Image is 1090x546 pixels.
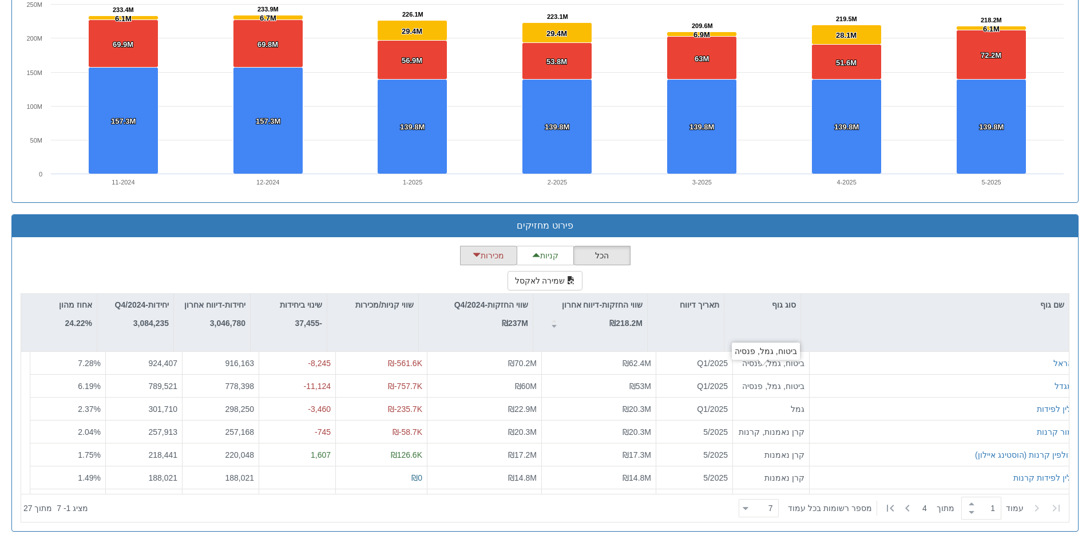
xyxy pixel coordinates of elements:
p: אחוז מהון [59,298,92,311]
div: קרן נאמנות [738,449,804,460]
div: קרן נאמנות, קרנות סל [738,426,804,437]
span: ₪70.2M [508,359,537,368]
div: 778,398 [187,380,254,391]
div: קרן נאמנות [738,472,804,483]
div: 7.28 % [35,358,101,369]
div: 220,048 [187,449,254,460]
tspan: 139.8M [979,123,1004,131]
button: ילין לפידות קרנות [1013,472,1073,483]
div: 188,021 [110,472,177,483]
tspan: 56.9M [402,56,422,65]
div: 5/2025 [661,426,728,437]
div: 257,913 [110,426,177,437]
span: ₪0 [411,473,422,482]
text: 100M [26,103,42,110]
p: יחידות-Q4/2024 [115,298,169,311]
div: 6.19 % [35,380,101,391]
tspan: 209.6M [692,22,713,29]
span: ₪126.6K [391,450,422,459]
div: 298,250 [187,403,254,414]
span: ₪20.3M [623,404,651,413]
tspan: 157.3M [111,117,136,125]
tspan: 69.9M [113,40,133,49]
div: 789,521 [110,380,177,391]
span: ₪20.3M [508,427,537,436]
button: דולפין קרנות (הוסטינג איילון) [975,449,1073,460]
span: 4 [922,502,937,514]
div: Q1/2025 [661,358,728,369]
div: 916,163 [187,358,254,369]
text: 250M [26,1,42,8]
button: שמירה לאקסל [508,271,583,290]
tspan: 69.8M [257,40,278,49]
div: 5/2025 [661,472,728,483]
p: שווי החזקות-Q4/2024 [454,298,528,311]
div: ביטוח, גמל, פנסיה [738,358,804,369]
strong: ₪237M [502,319,528,328]
text: 200M [26,35,42,42]
tspan: 29.4M [402,27,422,36]
div: 1,607 [264,449,331,460]
tspan: 233.4M [113,6,134,13]
tspan: 6.7M [260,14,276,22]
div: מור קרנות [1037,426,1073,437]
p: יחידות-דיווח אחרון [184,298,245,311]
tspan: 223.1M [547,13,568,20]
div: שם גוף [801,294,1069,316]
div: ‏ מתוך [734,496,1067,521]
span: ₪-58.7K [393,427,422,436]
strong: 3,084,235 [133,319,169,328]
span: ‏עמוד [1006,502,1024,514]
text: 3-2025 [692,179,712,186]
div: 924,407 [110,358,177,369]
button: הראל [1053,358,1073,369]
div: -8,245 [264,358,331,369]
span: ₪-235.7K [388,404,422,413]
span: ₪60M [515,381,537,390]
button: מגדל [1055,380,1073,391]
tspan: 233.9M [257,6,279,13]
tspan: 72.2M [981,51,1001,60]
span: ‏מספר רשומות בכל עמוד [788,502,872,514]
text: 1-2025 [403,179,422,186]
div: 188,021 [187,472,254,483]
strong: ₪218.2M [609,319,643,328]
text: 2-2025 [548,179,567,186]
tspan: 226.1M [402,11,423,18]
tspan: 139.8M [400,123,425,131]
div: -3,460 [264,403,331,414]
strong: 3,046,780 [210,319,245,328]
tspan: 6.1M [983,25,1000,33]
div: Q1/2025 [661,403,728,414]
tspan: 63M [695,54,709,63]
tspan: 157.3M [256,117,280,125]
tspan: 139.8M [689,123,714,131]
span: ₪20.3M [623,427,651,436]
button: ילין לפידות [1037,403,1073,414]
div: 1.49 % [35,472,101,483]
div: 5/2025 [661,449,728,460]
tspan: 218.2M [981,17,1002,23]
div: 2.04 % [35,426,101,437]
div: ‏מציג 1 - 7 ‏ מתוך 27 [23,496,88,521]
div: תאריך דיווח [648,294,724,316]
span: ₪14.8M [508,473,537,482]
strong: -37,455 [295,319,323,328]
div: Q1/2025 [661,380,728,391]
text: 50M [30,137,42,144]
button: מכירות [460,246,517,265]
h3: פירוט מחזיקים [21,221,1069,231]
div: 301,710 [110,403,177,414]
span: ₪22.9M [508,404,537,413]
tspan: 6.1M [115,14,132,23]
tspan: 139.8M [545,123,569,131]
text: 150M [26,69,42,76]
text: 0 [39,171,42,178]
div: -11,124 [264,380,331,391]
tspan: 51.6M [836,58,857,67]
span: ₪17.2M [508,450,537,459]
